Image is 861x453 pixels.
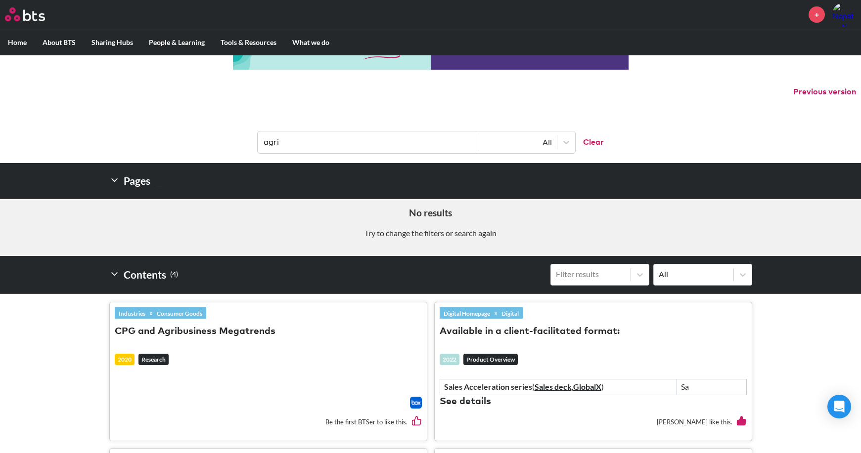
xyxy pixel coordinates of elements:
button: Previous version [793,86,856,97]
button: See details [440,395,491,409]
a: GlobalX [573,382,601,391]
button: Available in a client-facilitated format: [440,325,620,338]
div: » [440,307,523,318]
label: Tools & Resources [213,30,284,55]
h5: No results [7,206,854,220]
div: » [115,307,206,318]
div: Filter results [556,269,626,280]
button: CPG and Agribusiness Megatrends [115,325,275,338]
div: [PERSON_NAME] like this. [440,409,747,436]
a: Sales deck [535,382,572,391]
div: All [659,269,728,280]
div: Be the first BTSer to like this. [115,409,422,436]
button: Clear [575,131,604,153]
div: Open Intercom Messenger [827,395,851,418]
em: Product Overview [463,354,518,366]
a: Industries [115,308,149,319]
div: 2022 [440,354,459,366]
img: Napat Buthsuwan [832,2,856,26]
a: Download file from Box [410,397,422,409]
img: Box logo [410,397,422,409]
a: Consumer Goods [153,308,206,319]
td: Sa [677,379,746,395]
label: People & Learning [141,30,213,55]
div: 2020 [115,354,135,366]
h2: Contents [109,264,178,286]
a: Profile [832,2,856,26]
label: Sharing Hubs [84,30,141,55]
a: Digital Homepage [440,308,494,319]
label: What we do [284,30,337,55]
a: Digital [498,308,523,319]
div: All [481,137,552,148]
a: + [809,6,825,23]
strong: Sales Acceleration series [444,382,532,391]
em: Research [138,354,169,366]
h2: Pages [109,171,164,191]
img: BTS Logo [5,7,45,21]
label: About BTS [35,30,84,55]
td: ( , ) [440,379,677,395]
p: Try to change the filters or search again [7,228,854,239]
a: Go home [5,7,63,21]
small: ( 4 ) [170,268,178,281]
input: Find contents, pages and demos... [258,131,476,153]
